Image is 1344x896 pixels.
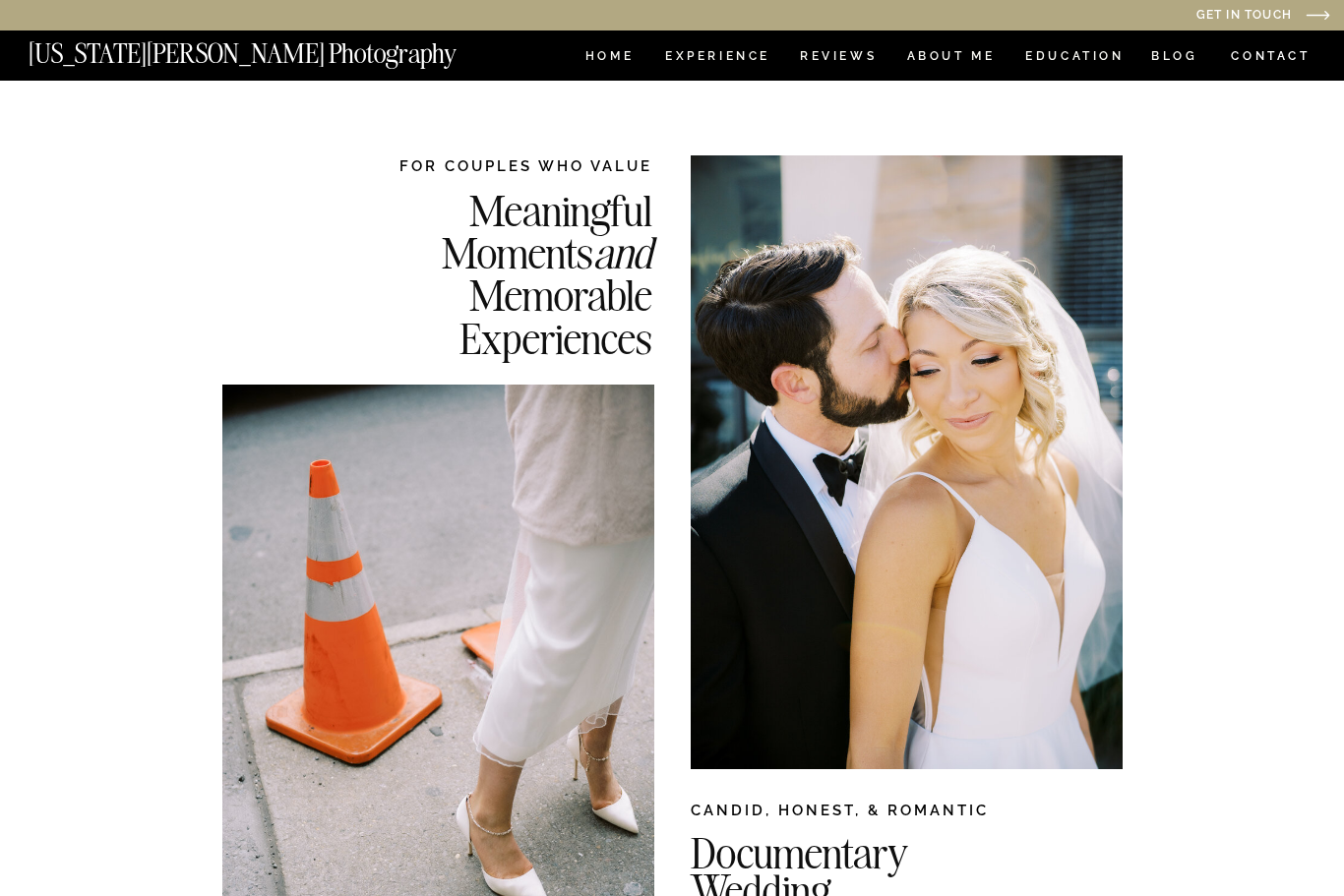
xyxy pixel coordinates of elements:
a: HOME [581,50,638,67]
h2: Meaningful Moments Memorable Experiences [341,189,652,357]
a: CONTACT [1230,45,1312,67]
a: REVIEWS [800,50,874,67]
a: [US_STATE][PERSON_NAME] Photography [29,40,522,57]
a: BLOG [1151,50,1198,67]
a: Get in Touch [996,9,1292,24]
h2: FOR COUPLES WHO VALUE [341,155,652,176]
a: EDUCATION [1023,50,1127,67]
a: Experience [665,50,768,67]
h2: CANDID, HONEST, & ROMANTIC [691,800,1123,829]
a: ABOUT ME [906,50,996,67]
i: and [593,225,652,279]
